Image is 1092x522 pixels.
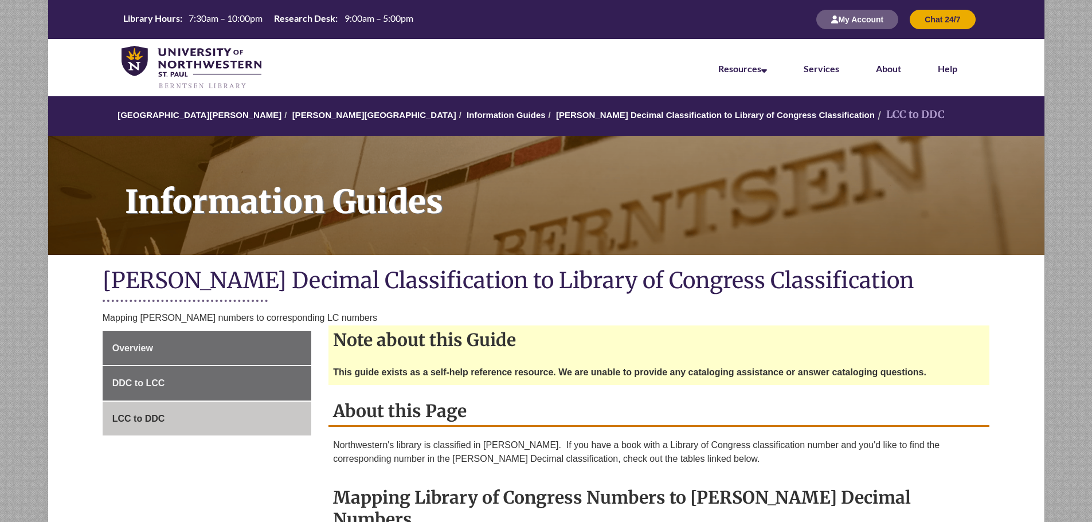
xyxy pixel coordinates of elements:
[875,107,945,123] li: LCC to DDC
[119,12,418,28] a: Hours Today
[816,14,898,24] a: My Account
[103,331,311,366] a: Overview
[804,63,839,74] a: Services
[876,63,901,74] a: About
[112,414,165,423] span: LCC to DDC
[910,10,975,29] button: Chat 24/7
[333,367,926,377] strong: This guide exists as a self-help reference resource. We are unable to provide any cataloging assi...
[189,13,263,23] span: 7:30am – 10:00pm
[345,13,413,23] span: 9:00am – 5:00pm
[103,266,990,297] h1: [PERSON_NAME] Decimal Classification to Library of Congress Classification
[48,136,1044,255] a: Information Guides
[112,378,165,388] span: DDC to LCC
[910,14,975,24] a: Chat 24/7
[333,438,985,466] p: Northwestern's library is classified in [PERSON_NAME]. If you have a book with a Library of Congr...
[556,110,875,120] a: [PERSON_NAME] Decimal Classification to Library of Congress Classification
[269,12,339,25] th: Research Desk:
[328,397,989,427] h2: About this Page
[103,313,377,323] span: Mapping [PERSON_NAME] numbers to corresponding LC numbers
[103,366,311,401] a: DDC to LCC
[938,63,957,74] a: Help
[328,325,989,354] h2: Note about this Guide
[119,12,184,25] th: Library Hours:
[718,63,767,74] a: Resources
[112,343,153,353] span: Overview
[118,110,281,120] a: [GEOGRAPHIC_DATA][PERSON_NAME]
[119,12,418,26] table: Hours Today
[103,331,311,436] div: Guide Page Menu
[467,110,546,120] a: Information Guides
[292,110,456,120] a: [PERSON_NAME][GEOGRAPHIC_DATA]
[103,402,311,436] a: LCC to DDC
[122,46,262,91] img: UNWSP Library Logo
[816,10,898,29] button: My Account
[112,136,1044,240] h1: Information Guides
